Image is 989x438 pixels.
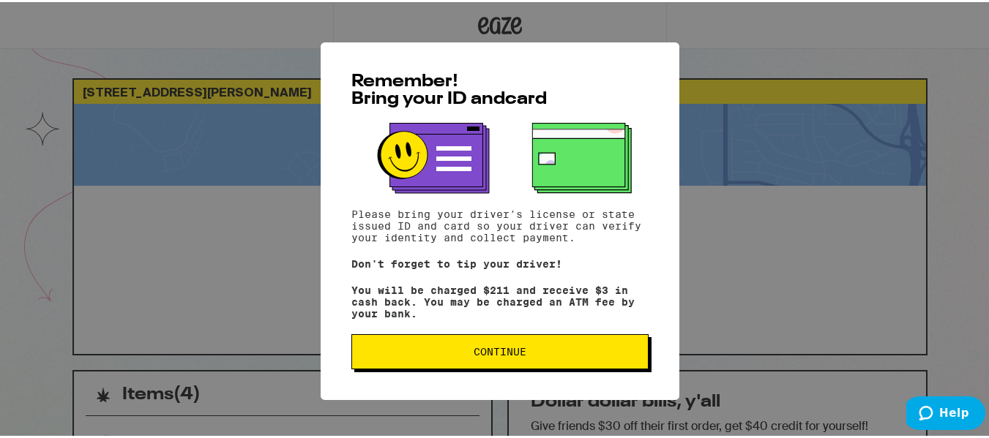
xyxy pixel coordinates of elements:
[474,344,526,355] span: Continue
[906,394,985,431] iframe: Opens a widget where you can find more information
[351,206,649,241] p: Please bring your driver's license or state issued ID and card so your driver can verify your ide...
[351,332,649,367] button: Continue
[351,282,649,317] p: You will be charged $211 and receive $3 in cash back. You may be charged an ATM fee by your bank.
[351,71,547,106] span: Remember! Bring your ID and card
[351,256,649,268] p: Don't forget to tip your driver!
